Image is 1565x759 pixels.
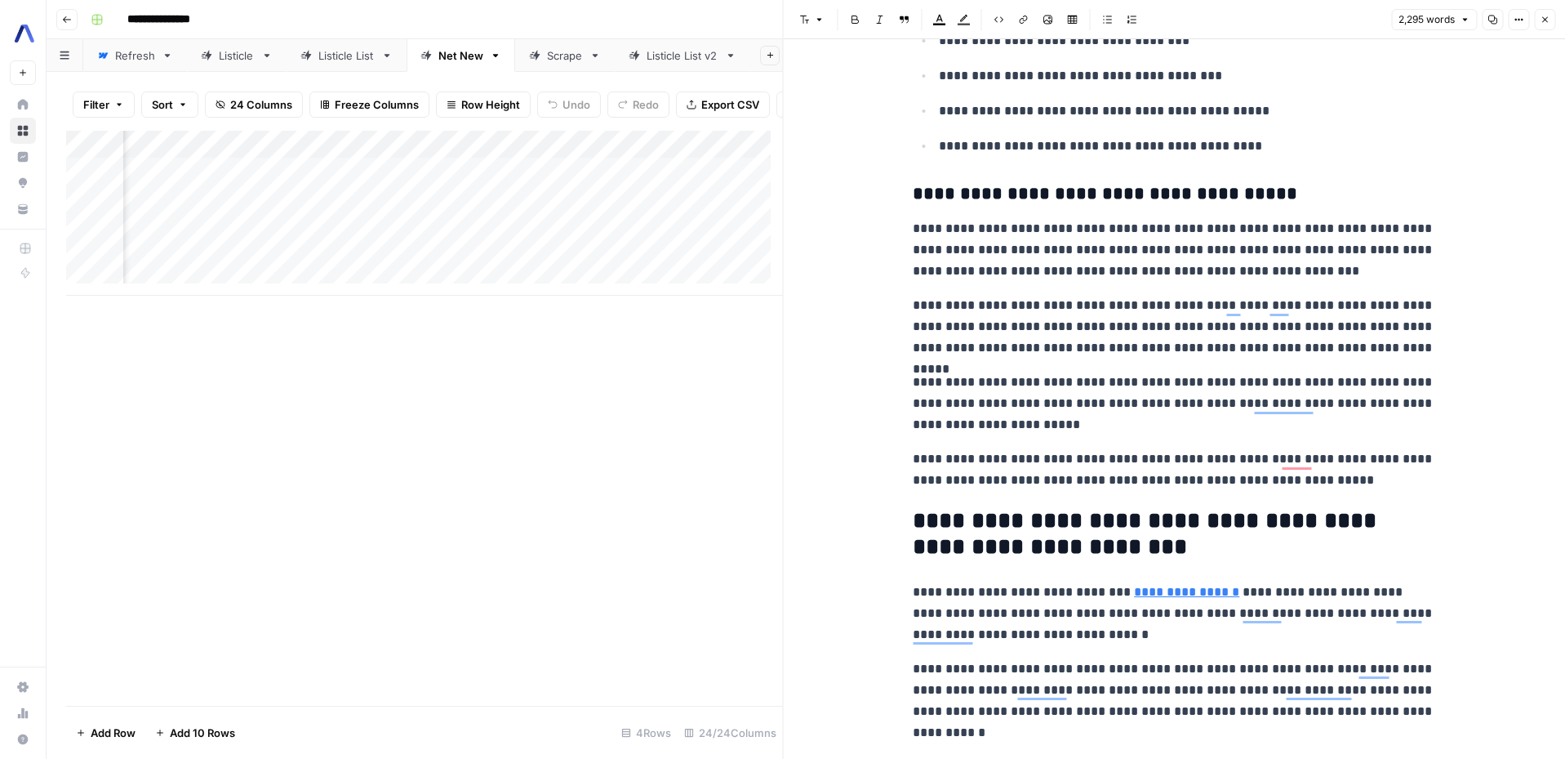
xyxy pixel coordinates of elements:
button: Redo [607,92,669,118]
span: Add Row [91,725,136,741]
a: Your Data [10,196,36,222]
a: Scrape [515,39,615,72]
a: Net New [407,39,515,72]
span: 2,295 words [1398,12,1455,27]
a: Insights [10,144,36,170]
button: Filter [73,92,135,118]
button: Export CSV [676,92,770,118]
span: Sort [152,96,173,113]
button: 24 Columns [205,92,303,118]
div: Refresh [115,47,155,64]
span: Freeze Columns [335,96,419,113]
button: Workspace: AssemblyAI [10,13,36,54]
span: 24 Columns [230,96,292,113]
a: Settings [10,674,36,700]
button: Undo [537,92,601,118]
button: Sort [141,92,198,118]
div: Net New [438,47,483,64]
a: Opportunities [10,170,36,196]
a: Refresh [83,39,187,72]
button: Help + Support [10,726,36,752]
a: Usage [10,700,36,726]
span: Undo [562,96,590,113]
button: Freeze Columns [309,92,429,118]
a: Home [10,92,36,118]
span: Add 10 Rows [170,725,235,741]
div: Listicle List v2 [647,47,718,64]
button: Row Height [436,92,531,118]
div: 24/24 Columns [678,720,783,746]
a: Browse [10,118,36,144]
div: 4 Rows [615,720,678,746]
a: Listicle [187,39,287,72]
span: Filter [83,96,109,113]
a: Listicle List v2 [615,39,750,72]
a: Listicle List [287,39,407,72]
div: Listicle List [318,47,375,64]
span: Redo [633,96,659,113]
img: AssemblyAI Logo [10,19,39,48]
span: Row Height [461,96,520,113]
button: Add Row [66,720,145,746]
button: Add 10 Rows [145,720,245,746]
div: Scrape [547,47,583,64]
span: Export CSV [701,96,759,113]
div: Listicle [219,47,255,64]
button: 2,295 words [1391,9,1477,30]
